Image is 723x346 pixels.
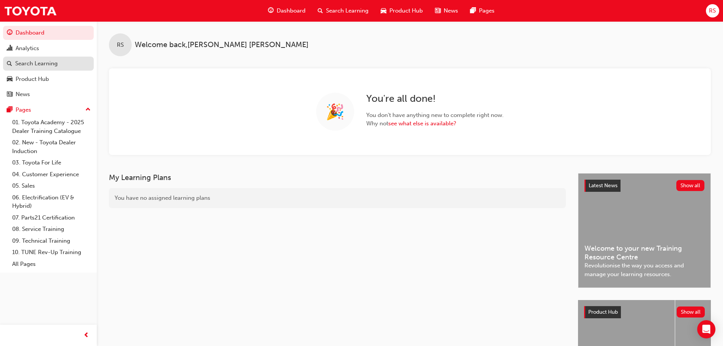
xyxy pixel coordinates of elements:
[16,75,49,84] div: Product Hub
[589,182,617,189] span: Latest News
[85,105,91,115] span: up-icon
[584,261,704,278] span: Revolutionise the way you access and manage your learning resources.
[429,3,464,19] a: news-iconNews
[262,3,312,19] a: guage-iconDashboard
[366,93,504,105] h2: You ' re all done!
[584,306,705,318] a: Product HubShow all
[9,258,94,270] a: All Pages
[3,103,94,117] button: Pages
[470,6,476,16] span: pages-icon
[479,6,495,15] span: Pages
[389,6,423,15] span: Product Hub
[318,6,323,16] span: search-icon
[3,26,94,40] a: Dashboard
[7,45,13,52] span: chart-icon
[7,30,13,36] span: guage-icon
[444,6,458,15] span: News
[588,309,618,315] span: Product Hub
[326,107,345,116] span: 🎉
[584,244,704,261] span: Welcome to your new Training Resource Centre
[9,192,94,212] a: 06. Electrification (EV & Hybrid)
[83,331,89,340] span: prev-icon
[7,76,13,83] span: car-icon
[9,223,94,235] a: 08. Service Training
[464,3,501,19] a: pages-iconPages
[268,6,274,16] span: guage-icon
[109,173,566,182] h3: My Learning Plans
[578,173,711,288] a: Latest NewsShow allWelcome to your new Training Resource CentreRevolutionise the way you access a...
[9,212,94,224] a: 07. Parts21 Certification
[706,4,719,17] button: RS
[15,59,58,68] div: Search Learning
[435,6,441,16] span: news-icon
[7,91,13,98] span: news-icon
[312,3,375,19] a: search-iconSearch Learning
[7,107,13,114] span: pages-icon
[697,320,715,338] div: Open Intercom Messenger
[326,6,369,15] span: Search Learning
[3,24,94,103] button: DashboardAnalyticsSearch LearningProduct HubNews
[3,41,94,55] a: Analytics
[381,6,386,16] span: car-icon
[709,6,716,15] span: RS
[677,307,705,318] button: Show all
[676,180,705,191] button: Show all
[9,169,94,180] a: 04. Customer Experience
[9,157,94,169] a: 03. Toyota For Life
[9,246,94,258] a: 10. TUNE Rev-Up Training
[3,57,94,71] a: Search Learning
[9,235,94,247] a: 09. Technical Training
[117,41,124,49] span: RS
[4,2,57,19] img: Trak
[388,120,456,127] a: see what else is available?
[366,111,504,120] span: You don ' t have anything new to complete right now.
[16,44,39,53] div: Analytics
[277,6,306,15] span: Dashboard
[584,180,704,192] a: Latest NewsShow all
[9,117,94,137] a: 01. Toyota Academy - 2025 Dealer Training Catalogue
[16,90,30,99] div: News
[9,137,94,157] a: 02. New - Toyota Dealer Induction
[16,106,31,114] div: Pages
[3,72,94,86] a: Product Hub
[366,119,504,128] span: Why not
[3,87,94,101] a: News
[9,180,94,192] a: 05. Sales
[135,41,309,49] span: Welcome back , [PERSON_NAME] [PERSON_NAME]
[375,3,429,19] a: car-iconProduct Hub
[7,60,12,67] span: search-icon
[109,188,566,208] div: You have no assigned learning plans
